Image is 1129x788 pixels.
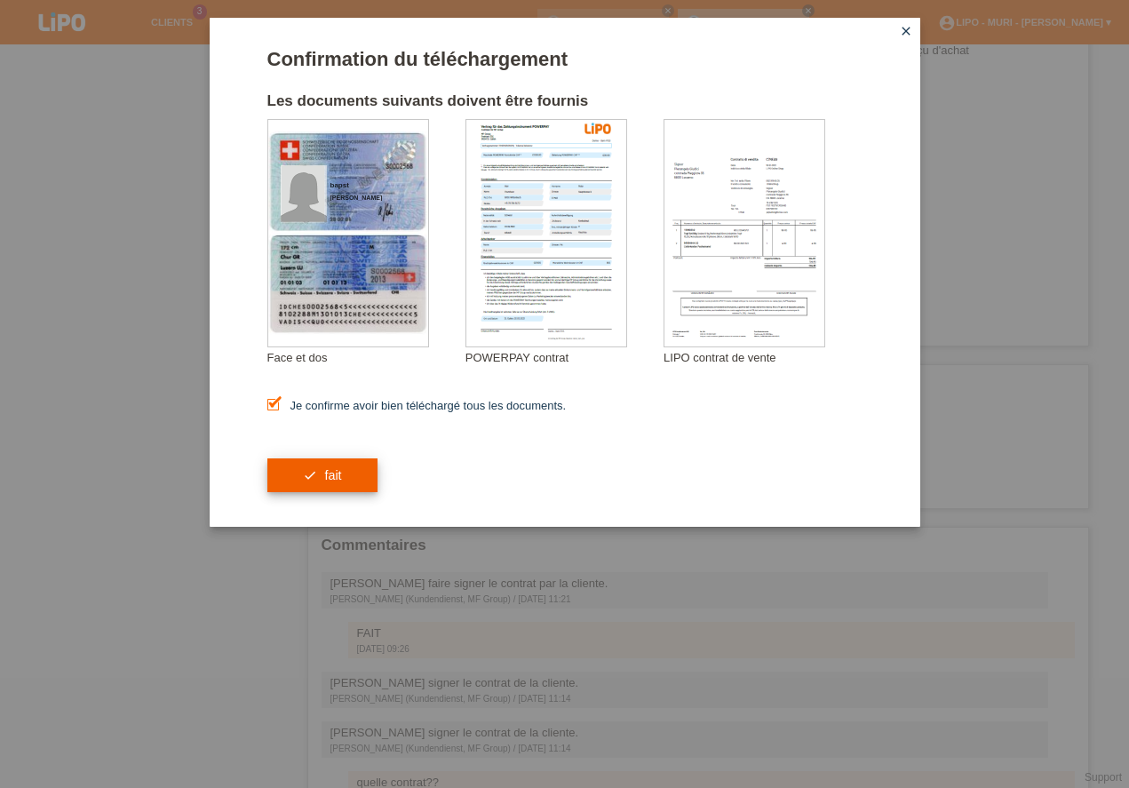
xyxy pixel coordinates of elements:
h1: Confirmation du téléchargement [267,48,863,70]
img: upload_document_confirmation_type_contract_kkg_whitelabel.png [466,120,626,346]
div: Face et dos [267,351,465,364]
div: [PERSON_NAME] [330,195,419,201]
div: POWERPAY contrat [465,351,664,364]
i: close [899,24,913,38]
a: close [894,22,918,43]
i: check [303,468,317,482]
button: check fait [267,458,378,492]
span: fait [324,468,341,482]
label: Je confirme avoir bien téléchargé tous les documents. [267,399,567,412]
h2: Les documents suivants doivent être fournis [267,92,863,119]
img: upload_document_confirmation_type_receipt_generic.png [664,120,824,346]
img: 39073_print.png [584,123,611,134]
img: swiss_id_photo_female.png [281,165,327,222]
div: LIPO contrat de vente [664,351,862,364]
img: upload_document_confirmation_type_id_swiss_empty.png [268,120,428,346]
div: bapst [330,181,419,189]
